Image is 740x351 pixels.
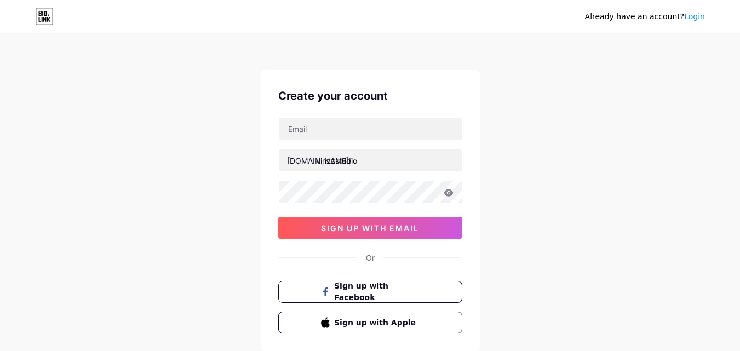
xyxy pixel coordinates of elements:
span: Sign up with Apple [334,317,419,329]
span: sign up with email [321,223,419,233]
div: Already have an account? [585,11,705,22]
input: Email [279,118,462,140]
div: [DOMAIN_NAME]/ [287,155,352,166]
button: Sign up with Apple [278,312,462,333]
button: Sign up with Facebook [278,281,462,303]
a: Login [684,12,705,21]
button: sign up with email [278,217,462,239]
input: username [279,149,462,171]
div: Create your account [278,88,462,104]
div: Or [366,252,375,263]
span: Sign up with Facebook [334,280,419,303]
